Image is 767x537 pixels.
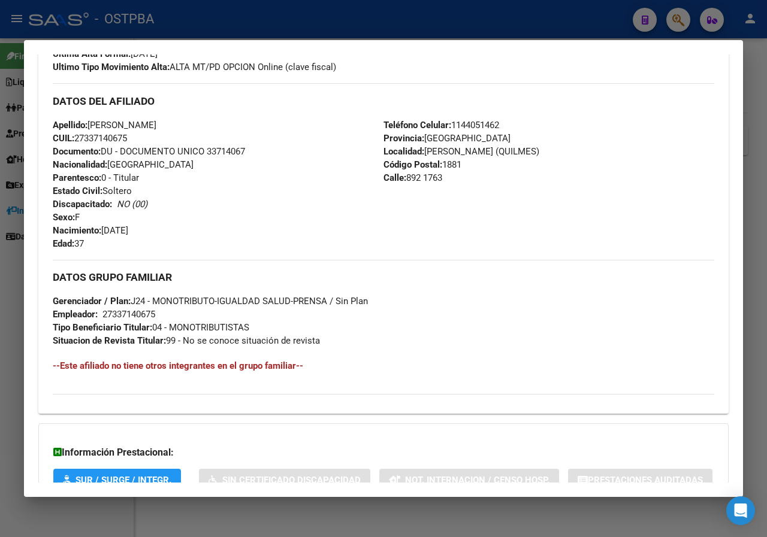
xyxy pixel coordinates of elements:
[53,133,127,144] span: 27337140675
[379,469,559,491] button: Not. Internacion / Censo Hosp.
[53,296,131,307] strong: Gerenciador / Plan:
[53,335,166,346] strong: Situacion de Revista Titular:
[199,469,370,491] button: Sin Certificado Discapacidad
[53,48,131,59] strong: Última Alta Formal:
[383,133,511,144] span: [GEOGRAPHIC_DATA]
[726,496,755,525] div: Open Intercom Messenger
[53,199,112,210] strong: Discapacitado:
[588,475,703,486] span: Prestaciones Auditadas
[53,445,714,460] h3: Información Prestacional:
[383,120,451,131] strong: Teléfono Celular:
[53,186,132,196] span: Soltero
[53,469,181,491] button: SUR / SURGE / INTEGR.
[53,120,156,131] span: [PERSON_NAME]
[53,146,245,157] span: DU - DOCUMENTO UNICO 33714067
[383,146,539,157] span: [PERSON_NAME] (QUILMES)
[222,475,361,486] span: Sin Certificado Discapacidad
[53,238,74,249] strong: Edad:
[76,475,171,486] span: SUR / SURGE / INTEGR.
[53,225,101,236] strong: Nacimiento:
[53,62,336,72] span: ALTA MT/PD OPCION Online (clave fiscal)
[53,146,101,157] strong: Documento:
[53,186,102,196] strong: Estado Civil:
[383,172,406,183] strong: Calle:
[53,212,75,223] strong: Sexo:
[383,146,424,157] strong: Localidad:
[53,322,152,333] strong: Tipo Beneficiario Titular:
[53,238,84,249] span: 37
[53,309,98,320] strong: Empleador:
[53,48,158,59] span: [DATE]
[53,172,139,183] span: 0 - Titular
[53,62,170,72] strong: Ultimo Tipo Movimiento Alta:
[53,225,128,236] span: [DATE]
[117,199,147,210] i: NO (00)
[568,469,712,491] button: Prestaciones Auditadas
[53,159,194,170] span: [GEOGRAPHIC_DATA]
[383,159,461,170] span: 1881
[53,120,87,131] strong: Apellido:
[102,308,155,321] div: 27337140675
[383,120,499,131] span: 1144051462
[53,296,368,307] span: J24 - MONOTRIBUTO-IGUALDAD SALUD-PRENSA / Sin Plan
[383,133,424,144] strong: Provincia:
[53,212,80,223] span: F
[53,322,249,333] span: 04 - MONOTRIBUTISTAS
[383,159,442,170] strong: Código Postal:
[53,359,714,372] h4: --Este afiliado no tiene otros integrantes en el grupo familiar--
[53,133,74,144] strong: CUIL:
[53,271,714,284] h3: DATOS GRUPO FAMILIAR
[53,335,320,346] span: 99 - No se conoce situación de revista
[53,159,107,170] strong: Nacionalidad:
[53,95,714,108] h3: DATOS DEL AFILIADO
[53,172,101,183] strong: Parentesco:
[383,172,442,183] span: 892 1763
[405,475,549,486] span: Not. Internacion / Censo Hosp.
